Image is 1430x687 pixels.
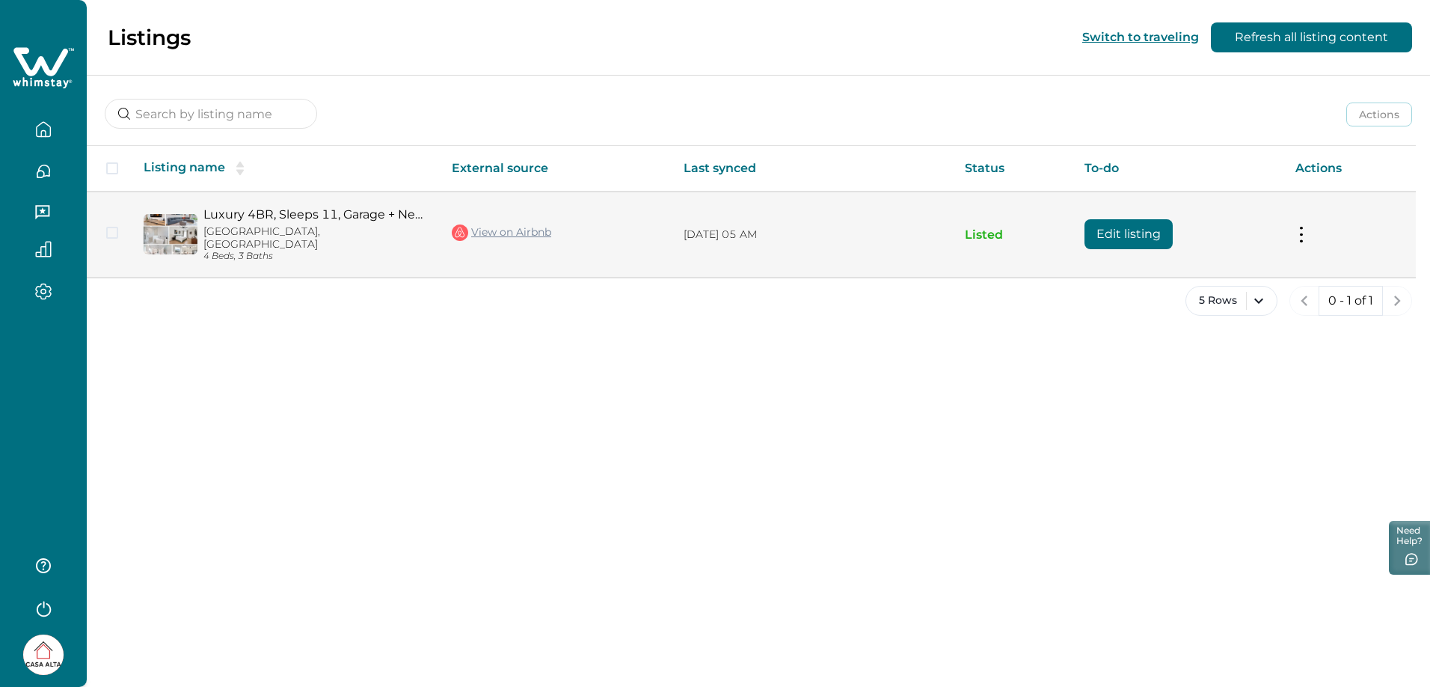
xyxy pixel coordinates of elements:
th: Status [953,146,1072,192]
th: Listing name [132,146,440,192]
th: Last synced [672,146,953,192]
img: Whimstay Host [23,635,64,675]
button: next page [1382,286,1412,316]
p: [DATE] 05 AM [684,228,941,242]
a: Luxury 4BR, Sleeps 11, Garage + Near Whole Foods [203,207,428,222]
button: Edit listing [1084,219,1173,249]
p: 4 Beds, 3 Baths [203,251,428,262]
input: Search by listing name [105,99,317,129]
button: 5 Rows [1185,286,1277,316]
p: Listings [108,25,191,50]
button: previous page [1289,286,1319,316]
button: Switch to traveling [1082,30,1199,44]
p: 0 - 1 of 1 [1328,293,1373,308]
button: sorting [225,161,255,176]
th: External source [440,146,672,192]
button: Actions [1346,103,1412,126]
button: Refresh all listing content [1211,22,1412,52]
button: 0 - 1 of 1 [1319,286,1383,316]
img: propertyImage_Luxury 4BR, Sleeps 11, Garage + Near Whole Foods [144,214,197,254]
th: To-do [1072,146,1283,192]
a: View on Airbnb [452,223,551,242]
p: [GEOGRAPHIC_DATA], [GEOGRAPHIC_DATA] [203,225,428,251]
p: Listed [965,228,1061,242]
th: Actions [1283,146,1416,192]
